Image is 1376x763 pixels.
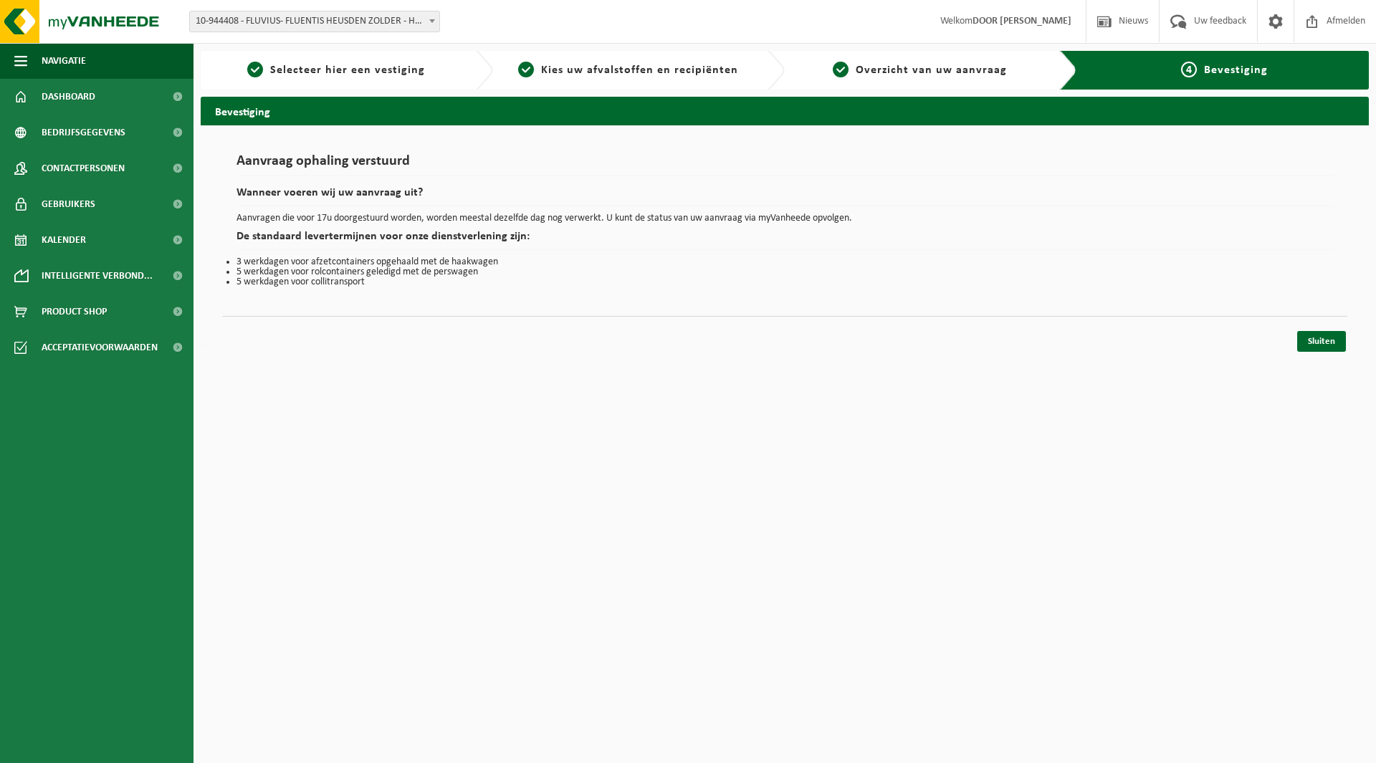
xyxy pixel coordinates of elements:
[236,231,1333,250] h2: De standaard levertermijnen voor onze dienstverlening zijn:
[236,154,1333,176] h1: Aanvraag ophaling verstuurd
[500,62,757,79] a: 2Kies uw afvalstoffen en recipiënten
[189,11,440,32] span: 10-944408 - FLUVIUS- FLUENTIS HEUSDEN ZOLDER - HEUSDEN-ZOLDER
[1181,62,1197,77] span: 4
[236,213,1333,224] p: Aanvragen die voor 17u doorgestuurd worden, worden meestal dezelfde dag nog verwerkt. U kunt de s...
[190,11,439,32] span: 10-944408 - FLUVIUS- FLUENTIS HEUSDEN ZOLDER - HEUSDEN-ZOLDER
[1297,331,1346,352] a: Sluiten
[201,97,1369,125] h2: Bevestiging
[42,258,153,294] span: Intelligente verbond...
[541,64,738,76] span: Kies uw afvalstoffen en recipiënten
[236,257,1333,267] li: 3 werkdagen voor afzetcontainers opgehaald met de haakwagen
[833,62,849,77] span: 3
[42,222,86,258] span: Kalender
[236,187,1333,206] h2: Wanneer voeren wij uw aanvraag uit?
[518,62,534,77] span: 2
[247,62,263,77] span: 1
[42,186,95,222] span: Gebruikers
[42,330,158,365] span: Acceptatievoorwaarden
[1204,64,1268,76] span: Bevestiging
[270,64,425,76] span: Selecteer hier een vestiging
[208,62,464,79] a: 1Selecteer hier een vestiging
[42,79,95,115] span: Dashboard
[42,43,86,79] span: Navigatie
[856,64,1007,76] span: Overzicht van uw aanvraag
[236,277,1333,287] li: 5 werkdagen voor collitransport
[42,294,107,330] span: Product Shop
[42,150,125,186] span: Contactpersonen
[236,267,1333,277] li: 5 werkdagen voor rolcontainers geledigd met de perswagen
[42,115,125,150] span: Bedrijfsgegevens
[973,16,1071,27] strong: DOOR [PERSON_NAME]
[792,62,1048,79] a: 3Overzicht van uw aanvraag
